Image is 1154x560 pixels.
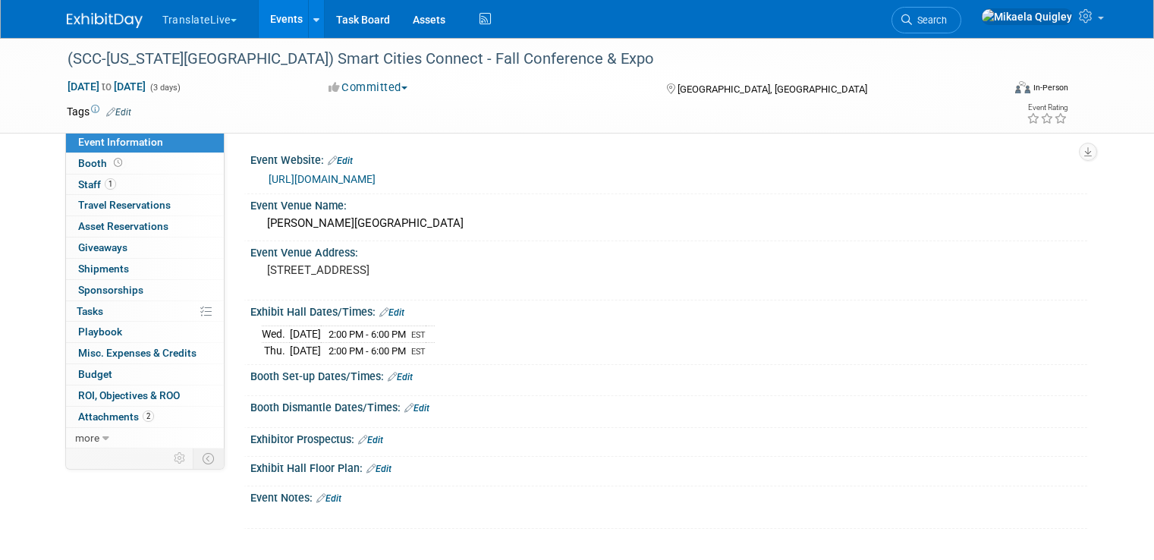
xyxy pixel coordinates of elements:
[250,396,1087,416] div: Booth Dismantle Dates/Times:
[78,389,180,401] span: ROI, Objectives & ROO
[67,104,131,119] td: Tags
[66,322,224,342] a: Playbook
[1027,104,1068,112] div: Event Rating
[167,448,193,468] td: Personalize Event Tab Strip
[358,435,383,445] a: Edit
[388,372,413,382] a: Edit
[329,345,406,357] span: 2:00 PM - 6:00 PM
[66,301,224,322] a: Tasks
[78,178,116,190] span: Staff
[66,259,224,279] a: Shipments
[62,46,983,73] div: (SCC-[US_STATE][GEOGRAPHIC_DATA]) Smart Cities Connect - Fall Conference & Expo
[323,80,413,96] button: Committed
[411,330,426,340] span: EST
[329,329,406,340] span: 2:00 PM - 6:00 PM
[912,14,947,26] span: Search
[66,280,224,300] a: Sponsorships
[78,157,125,169] span: Booth
[78,411,154,423] span: Attachments
[78,136,163,148] span: Event Information
[250,300,1087,320] div: Exhibit Hall Dates/Times:
[920,79,1068,102] div: Event Format
[379,307,404,318] a: Edit
[75,432,99,444] span: more
[1015,81,1030,93] img: Format-Inperson.png
[66,385,224,406] a: ROI, Objectives & ROO
[269,173,376,185] a: [URL][DOMAIN_NAME]
[78,263,129,275] span: Shipments
[67,80,146,93] span: [DATE] [DATE]
[250,428,1087,448] div: Exhibitor Prospectus:
[1033,82,1068,93] div: In-Person
[67,13,143,28] img: ExhibitDay
[99,80,114,93] span: to
[149,83,181,93] span: (3 days)
[250,194,1087,213] div: Event Venue Name:
[111,157,125,168] span: Booth not reserved yet
[193,448,225,468] td: Toggle Event Tabs
[106,107,131,118] a: Edit
[78,326,122,338] span: Playbook
[66,407,224,427] a: Attachments2
[411,347,426,357] span: EST
[328,156,353,166] a: Edit
[66,195,224,216] a: Travel Reservations
[262,212,1076,235] div: [PERSON_NAME][GEOGRAPHIC_DATA]
[250,486,1087,506] div: Event Notes:
[143,411,154,422] span: 2
[66,153,224,174] a: Booth
[66,343,224,363] a: Misc. Expenses & Credits
[66,216,224,237] a: Asset Reservations
[262,326,290,343] td: Wed.
[77,305,103,317] span: Tasks
[250,149,1087,168] div: Event Website:
[66,238,224,258] a: Giveaways
[250,365,1087,385] div: Booth Set-up Dates/Times:
[366,464,391,474] a: Edit
[891,7,961,33] a: Search
[78,241,127,253] span: Giveaways
[981,8,1073,25] img: Mikaela Quigley
[250,457,1087,477] div: Exhibit Hall Floor Plan:
[78,199,171,211] span: Travel Reservations
[105,178,116,190] span: 1
[78,284,143,296] span: Sponsorships
[290,343,321,359] td: [DATE]
[78,368,112,380] span: Budget
[78,220,168,232] span: Asset Reservations
[316,493,341,504] a: Edit
[267,263,583,277] pre: [STREET_ADDRESS]
[262,343,290,359] td: Thu.
[66,364,224,385] a: Budget
[66,132,224,153] a: Event Information
[78,347,197,359] span: Misc. Expenses & Credits
[66,428,224,448] a: more
[66,175,224,195] a: Staff1
[404,403,429,414] a: Edit
[290,326,321,343] td: [DATE]
[678,83,867,95] span: [GEOGRAPHIC_DATA], [GEOGRAPHIC_DATA]
[250,241,1087,260] div: Event Venue Address:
